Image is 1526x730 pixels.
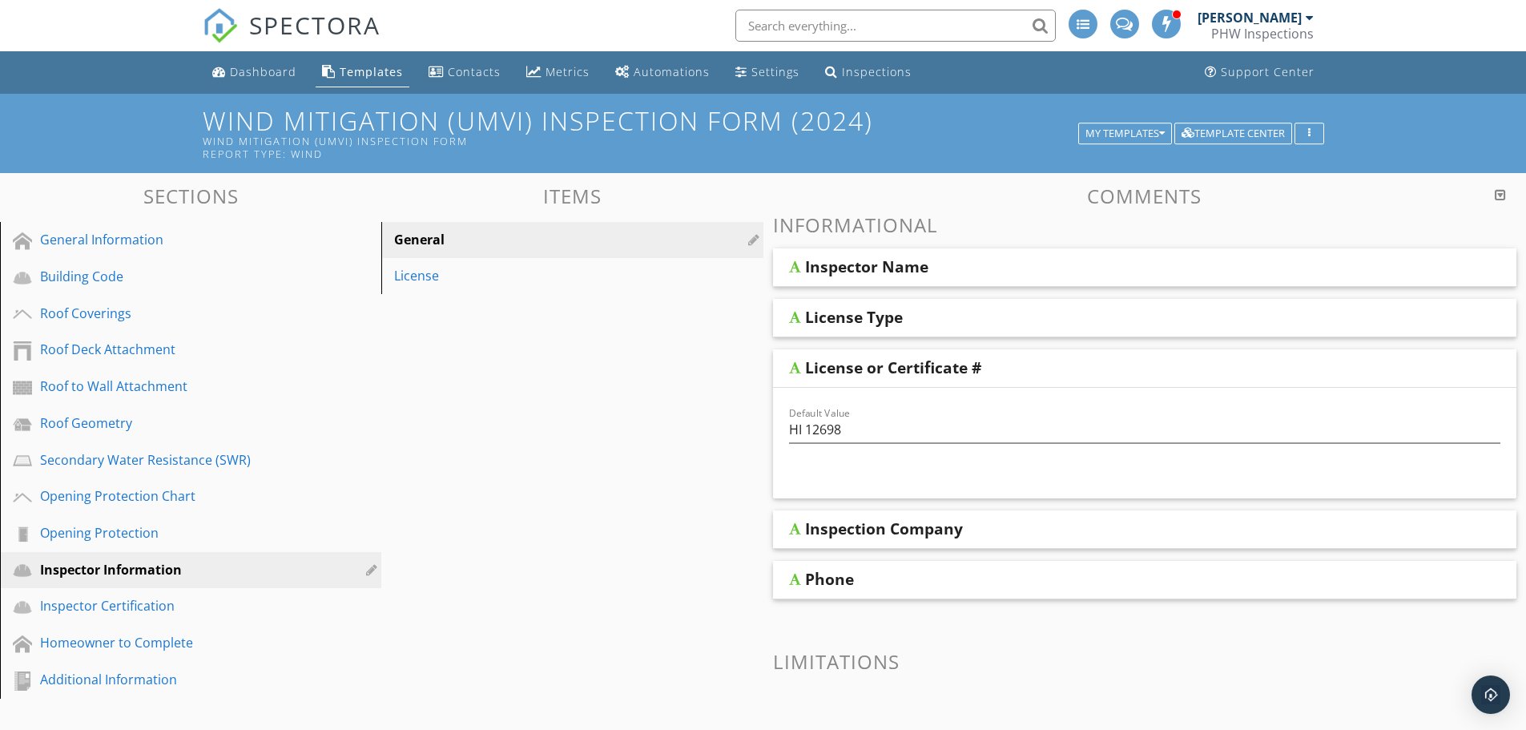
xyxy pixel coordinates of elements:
[40,486,305,506] div: Opening Protection Chart
[40,633,305,652] div: Homeowner to Complete
[40,450,305,470] div: Secondary Water Resistance (SWR)
[805,519,963,538] div: Inspection Company
[394,230,695,249] div: General
[805,570,854,589] div: Phone
[1198,58,1321,87] a: Support Center
[751,64,799,79] div: Settings
[1182,128,1285,139] div: Template Center
[40,340,305,359] div: Roof Deck Attachment
[206,58,303,87] a: Dashboard
[203,147,1084,160] div: Report Type: wind
[735,10,1056,42] input: Search everything...
[40,267,305,286] div: Building Code
[40,413,305,433] div: Roof Geometry
[1472,676,1510,714] div: Open Intercom Messenger
[1198,10,1302,26] div: [PERSON_NAME]
[448,64,501,79] div: Contacts
[1211,26,1314,42] div: PHW Inspections
[394,266,695,285] div: License
[40,523,305,542] div: Opening Protection
[546,64,590,79] div: Metrics
[40,596,305,615] div: Inspector Certification
[634,64,710,79] div: Automations
[40,230,305,249] div: General Information
[609,58,716,87] a: Automations (Advanced)
[249,8,380,42] span: SPECTORA
[1174,123,1292,145] button: Template Center
[1078,123,1172,145] button: My Templates
[773,214,1517,236] h3: Informational
[203,8,238,43] img: The Best Home Inspection Software - Spectora
[230,64,296,79] div: Dashboard
[316,58,409,87] a: Templates
[520,58,596,87] a: Metrics
[1221,64,1315,79] div: Support Center
[203,135,1084,147] div: Wind Mitigation (UMVI) Inspection Form
[40,304,305,323] div: Roof Coverings
[805,308,903,327] div: License Type
[40,670,305,689] div: Additional Information
[40,377,305,396] div: Roof to Wall Attachment
[340,64,403,79] div: Templates
[842,64,912,79] div: Inspections
[819,58,918,87] a: Inspections
[40,560,305,579] div: Inspector Information
[1085,128,1165,139] div: My Templates
[203,107,1324,160] h1: Wind Mitigation (UMVI) Inspection Form (2024)
[381,185,763,207] h3: Items
[773,651,1517,672] h3: Limitations
[773,185,1517,207] h3: Comments
[805,257,928,276] div: Inspector Name
[729,58,806,87] a: Settings
[1174,125,1292,139] a: Template Center
[422,58,507,87] a: Contacts
[789,417,1501,443] input: Default Value
[203,22,380,55] a: SPECTORA
[805,358,981,377] div: License or Certificate #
